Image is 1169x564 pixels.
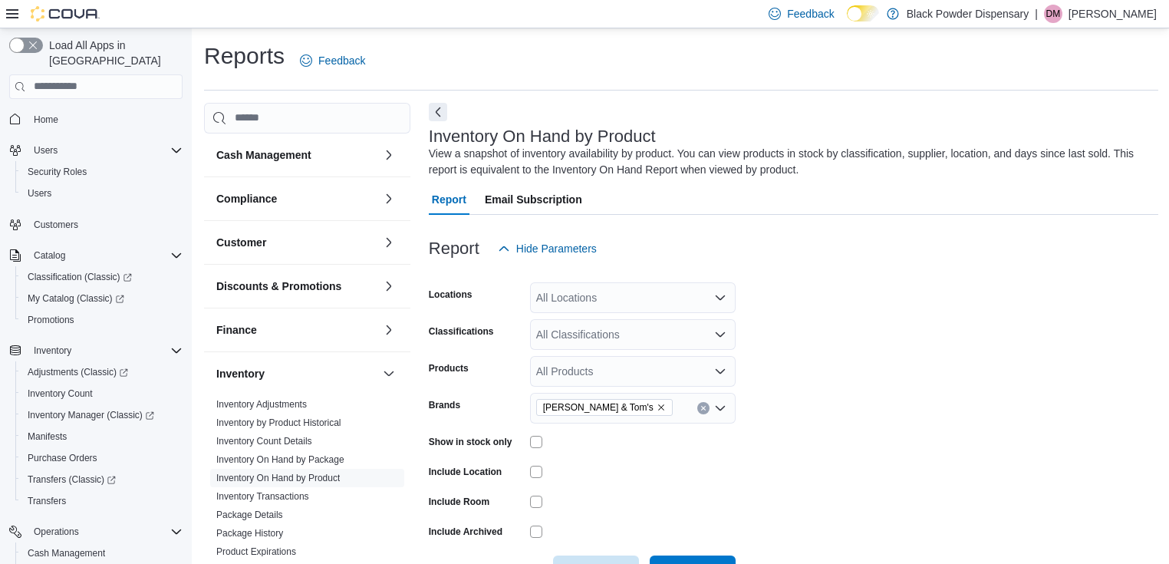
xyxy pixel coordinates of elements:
span: Home [28,110,183,129]
a: Transfers (Classic) [15,469,189,490]
a: Manifests [21,427,73,446]
a: Inventory On Hand by Package [216,454,344,465]
span: Purchase Orders [21,449,183,467]
button: Catalog [28,246,71,265]
span: Security Roles [21,163,183,181]
span: DM [1046,5,1061,23]
button: Discounts & Promotions [216,279,377,294]
span: Promotions [28,314,74,326]
span: Classification (Classic) [21,268,183,286]
span: Purchase Orders [28,452,97,464]
span: Adjustments (Classic) [28,366,128,378]
p: Black Powder Dispensary [907,5,1029,23]
label: Locations [429,289,473,301]
span: Hide Parameters [516,241,597,256]
label: Classifications [429,325,494,338]
h3: Inventory [216,366,265,381]
span: Email Subscription [485,184,582,215]
span: Transfers [21,492,183,510]
a: Cash Management [21,544,111,562]
a: My Catalog (Classic) [21,289,130,308]
a: Purchase Orders [21,449,104,467]
label: Show in stock only [429,436,512,448]
a: Adjustments (Classic) [15,361,189,383]
button: Operations [28,523,85,541]
button: Catalog [3,245,189,266]
label: Include Room [429,496,489,508]
span: Cash Management [21,544,183,562]
span: Earl & Tom's [536,399,673,416]
button: Inventory [28,341,77,360]
h3: Report [429,239,479,258]
button: Inventory [216,366,377,381]
span: Transfers (Classic) [28,473,116,486]
button: Next [429,103,447,121]
button: Cash Management [15,543,189,564]
span: Promotions [21,311,183,329]
h3: Discounts & Promotions [216,279,341,294]
span: Catalog [28,246,183,265]
button: Clear input [697,402,710,414]
a: Inventory Adjustments [216,399,307,410]
a: Transfers [21,492,72,510]
span: Inventory Count [28,388,93,400]
label: Include Archived [429,526,502,538]
a: Inventory Transactions [216,491,309,502]
a: Customers [28,216,84,234]
img: Cova [31,6,100,21]
a: Promotions [21,311,81,329]
span: Inventory by Product Historical [216,417,341,429]
span: Package History [216,527,283,539]
span: Users [28,187,51,200]
a: Transfers (Classic) [21,470,122,489]
span: Inventory [28,341,183,360]
button: Cash Management [380,146,398,164]
button: Open list of options [714,328,726,341]
button: Transfers [15,490,189,512]
span: Adjustments (Classic) [21,363,183,381]
button: Purchase Orders [15,447,189,469]
a: Package Details [216,510,283,520]
p: [PERSON_NAME] [1069,5,1157,23]
span: Inventory Adjustments [216,398,307,411]
span: Users [28,141,183,160]
h1: Reports [204,41,285,71]
h3: Customer [216,235,266,250]
span: Transfers (Classic) [21,470,183,489]
button: Customer [216,235,377,250]
span: Inventory On Hand by Product [216,472,340,484]
input: Dark Mode [847,5,879,21]
span: Customers [34,219,78,231]
button: Compliance [380,190,398,208]
span: Customers [28,215,183,234]
div: View a snapshot of inventory availability by product. You can view products in stock by classific... [429,146,1151,178]
button: Open list of options [714,365,726,378]
a: Adjustments (Classic) [21,363,134,381]
button: Finance [380,321,398,339]
span: Load All Apps in [GEOGRAPHIC_DATA] [43,38,183,68]
button: Compliance [216,191,377,206]
span: Inventory Transactions [216,490,309,503]
a: Inventory Manager (Classic) [15,404,189,426]
a: Inventory Manager (Classic) [21,406,160,424]
span: Manifests [28,430,67,443]
button: Finance [216,322,377,338]
label: Include Location [429,466,502,478]
span: Product Expirations [216,546,296,558]
button: Open list of options [714,402,726,414]
span: My Catalog (Classic) [21,289,183,308]
button: Security Roles [15,161,189,183]
span: Operations [34,526,79,538]
h3: Cash Management [216,147,311,163]
span: Inventory On Hand by Package [216,454,344,466]
span: Operations [28,523,183,541]
button: Inventory [380,364,398,383]
span: Report [432,184,466,215]
button: Remove Earl & Tom's from selection in this group [657,403,666,412]
a: Inventory Count [21,384,99,403]
a: Inventory On Hand by Product [216,473,340,483]
button: Customers [3,213,189,236]
span: Inventory Manager (Classic) [28,409,154,421]
a: Product Expirations [216,546,296,557]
